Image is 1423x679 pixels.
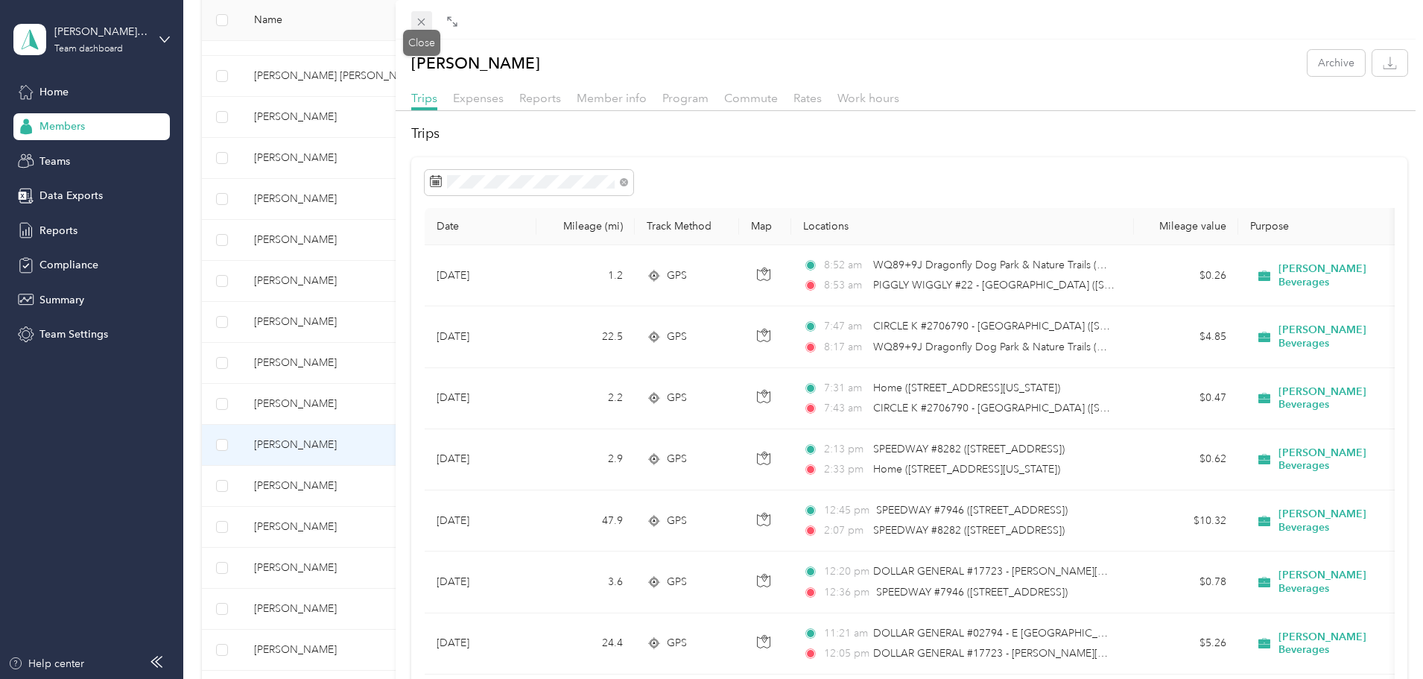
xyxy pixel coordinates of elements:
[793,91,822,105] span: Rates
[824,625,866,642] span: 11:21 am
[873,443,1065,455] span: SPEEDWAY #8282 ([STREET_ADDRESS])
[873,565,1305,578] span: DOLLAR GENERAL #17723 - [PERSON_NAME][GEOGRAPHIC_DATA] ([STREET_ADDRESS])
[824,277,866,294] span: 8:53 am
[425,306,536,367] td: [DATE]
[667,574,687,590] span: GPS
[536,245,635,306] td: 1.2
[824,584,869,601] span: 12:36 pm
[411,91,437,105] span: Trips
[824,645,866,662] span: 12:05 pm
[824,502,869,519] span: 12:45 pm
[1278,631,1415,657] span: [PERSON_NAME] Beverages
[425,368,536,429] td: [DATE]
[1134,429,1238,490] td: $0.62
[536,552,635,613] td: 3.6
[1134,552,1238,613] td: $0.78
[536,613,635,675] td: 24.4
[873,402,1188,414] span: CIRCLE K #2706790 - [GEOGRAPHIC_DATA] ([STREET_ADDRESS])
[425,552,536,613] td: [DATE]
[411,50,540,76] p: [PERSON_NAME]
[1278,262,1415,288] span: [PERSON_NAME] Beverages
[1308,50,1365,76] button: Archive
[1278,446,1415,473] span: [PERSON_NAME] Beverages
[1134,490,1238,552] td: $10.32
[1278,323,1415,350] span: [PERSON_NAME] Beverages
[536,429,635,490] td: 2.9
[1134,208,1238,245] th: Mileage value
[667,451,687,467] span: GPS
[425,429,536,490] td: [DATE]
[1134,613,1238,675] td: $5.26
[1340,596,1423,679] iframe: Everlance-gr Chat Button Frame
[1134,368,1238,429] td: $0.47
[425,245,536,306] td: [DATE]
[1278,508,1415,534] span: [PERSON_NAME] Beverages
[1134,245,1238,306] td: $0.26
[873,279,1193,291] span: PIGGLY WIGGLY #22 - [GEOGRAPHIC_DATA] ([STREET_ADDRESS])
[536,208,635,245] th: Mileage (mi)
[824,441,866,458] span: 2:13 pm
[824,400,866,417] span: 7:43 am
[791,208,1134,245] th: Locations
[724,91,778,105] span: Commute
[824,380,866,397] span: 7:31 am
[536,490,635,552] td: 47.9
[739,208,791,245] th: Map
[824,522,866,539] span: 2:07 pm
[667,329,687,345] span: GPS
[1278,569,1415,595] span: [PERSON_NAME] Beverages
[873,463,1060,476] span: Home ([STREET_ADDRESS][US_STATE])
[1134,306,1238,367] td: $4.85
[873,627,1232,639] span: DOLLAR GENERAL #02794 - E [GEOGRAPHIC_DATA] ([STREET_ADDRESS])
[824,318,866,335] span: 7:47 am
[577,91,647,105] span: Member info
[425,613,536,675] td: [DATE]
[635,208,739,245] th: Track Method
[837,91,899,105] span: Work hours
[662,91,709,105] span: Program
[519,91,561,105] span: Reports
[1278,385,1415,411] span: [PERSON_NAME] Beverages
[667,390,687,406] span: GPS
[824,563,866,580] span: 12:20 pm
[425,208,536,245] th: Date
[425,490,536,552] td: [DATE]
[536,306,635,367] td: 22.5
[876,504,1068,517] span: SPEEDWAY #7946 ([STREET_ADDRESS])
[667,268,687,284] span: GPS
[876,586,1068,599] span: SPEEDWAY #7946 ([STREET_ADDRESS])
[824,257,866,274] span: 8:52 am
[536,368,635,429] td: 2.2
[411,124,1407,144] h2: Trips
[824,461,866,478] span: 2:33 pm
[873,320,1188,332] span: CIRCLE K #2706790 - [GEOGRAPHIC_DATA] ([STREET_ADDRESS])
[403,30,440,56] div: Close
[667,635,687,651] span: GPS
[873,382,1060,394] span: Home ([STREET_ADDRESS][US_STATE])
[824,339,866,356] span: 8:17 am
[453,91,504,105] span: Expenses
[873,647,1305,660] span: DOLLAR GENERAL #17723 - [PERSON_NAME][GEOGRAPHIC_DATA] ([STREET_ADDRESS])
[873,524,1065,537] span: SPEEDWAY #8282 ([STREET_ADDRESS])
[667,513,687,529] span: GPS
